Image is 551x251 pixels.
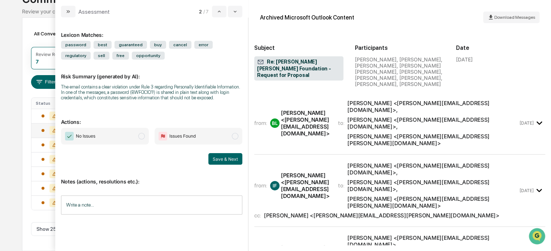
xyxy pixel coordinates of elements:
[31,75,62,89] button: Filters
[61,84,242,100] div: The email contains a clear violation under Rule 3 regarding Personally Identifiable Information. ...
[347,100,518,113] div: [PERSON_NAME] <[PERSON_NAME][EMAIL_ADDRESS][DOMAIN_NAME]> ,
[94,41,112,49] span: best
[159,132,167,140] img: Flag
[254,212,261,219] span: cc:
[347,234,518,248] div: [PERSON_NAME] <[PERSON_NAME][EMAIL_ADDRESS][DOMAIN_NAME]> ,
[347,133,518,147] div: [PERSON_NAME] <[PERSON_NAME][EMAIL_ADDRESS][PERSON_NAME][DOMAIN_NAME]>
[483,12,539,23] button: Download Messages
[78,8,110,15] div: Assessment
[4,102,48,115] a: 🔎Data Lookup
[270,118,279,128] div: BL
[456,56,473,62] div: [DATE]
[22,8,529,14] div: Review your communication records across channels
[25,55,118,62] div: Start new chat
[7,92,13,98] div: 🖐️
[61,23,242,38] div: Lexicon Matches:
[199,9,202,14] span: 2
[65,132,74,140] img: Checkmark
[76,133,95,140] span: No Issues
[264,212,499,219] div: [PERSON_NAME] <[PERSON_NAME][EMAIL_ADDRESS][PERSON_NAME][DOMAIN_NAME]>
[51,122,87,128] a: Powered byPylon
[61,52,91,60] span: regulatory
[112,52,129,60] span: free
[31,98,70,109] th: Status
[260,14,354,21] div: Archived Microsoft Outlook Content
[494,15,535,20] span: Download Messages
[7,105,13,111] div: 🔎
[203,9,210,14] span: / 7
[14,105,45,112] span: Data Lookup
[355,44,444,51] h2: Participants
[169,41,191,49] span: cancel
[355,56,444,87] div: [PERSON_NAME], [PERSON_NAME], [PERSON_NAME], [PERSON_NAME] [PERSON_NAME], [PERSON_NAME], [PERSON_...
[519,188,533,193] time: Wednesday, October 1, 2025 at 7:23:12 AM
[347,162,518,176] div: [PERSON_NAME] <[PERSON_NAME][EMAIL_ADDRESS][DOMAIN_NAME]> ,
[31,28,86,39] div: All Conversations
[52,92,58,98] div: 🗄️
[61,41,91,49] span: password
[7,55,20,68] img: 1746055101610-c473b297-6a78-478c-a979-82029cc54cd1
[347,195,518,209] div: [PERSON_NAME] <[PERSON_NAME][EMAIL_ADDRESS][PERSON_NAME][DOMAIN_NAME]>
[61,110,242,125] p: Actions:
[36,52,70,57] div: Review Required
[347,116,518,130] div: [PERSON_NAME] <[PERSON_NAME][EMAIL_ADDRESS][DOMAIN_NAME]> ,
[94,52,109,60] span: sell
[114,41,147,49] span: guaranteed
[208,153,242,165] button: Save & Next
[347,179,518,192] div: [PERSON_NAME] <[PERSON_NAME][EMAIL_ADDRESS][DOMAIN_NAME]> ,
[281,172,329,199] div: [PERSON_NAME] <[PERSON_NAME][EMAIL_ADDRESS][DOMAIN_NAME]>
[194,41,213,49] span: error
[519,120,533,126] time: Wednesday, October 1, 2025 at 7:10:51 AM
[36,59,39,65] div: 7
[338,120,344,126] span: to:
[61,65,242,79] p: Risk Summary (generated by AI):
[60,91,90,98] span: Attestations
[456,44,545,51] h2: Date
[4,88,49,101] a: 🖐️Preclearance
[528,227,547,247] iframe: Open customer support
[254,120,267,126] span: from:
[254,182,267,189] span: from:
[7,15,131,27] p: How can we help?
[338,182,344,189] span: to:
[254,44,343,51] h2: Subject
[257,59,340,79] span: Re: [PERSON_NAME] [PERSON_NAME] Foundation - Request for Proposal
[49,88,92,101] a: 🗄️Attestations
[132,52,165,60] span: opportunity
[72,122,87,128] span: Pylon
[281,109,329,137] div: [PERSON_NAME] <[PERSON_NAME][EMAIL_ADDRESS][DOMAIN_NAME]>
[169,133,196,140] span: Issues Found
[123,57,131,66] button: Start new chat
[270,181,279,190] div: IF
[150,41,166,49] span: buy
[14,91,47,98] span: Preclearance
[61,170,242,185] p: Notes (actions, resolutions etc.):
[25,62,91,68] div: We're available if you need us!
